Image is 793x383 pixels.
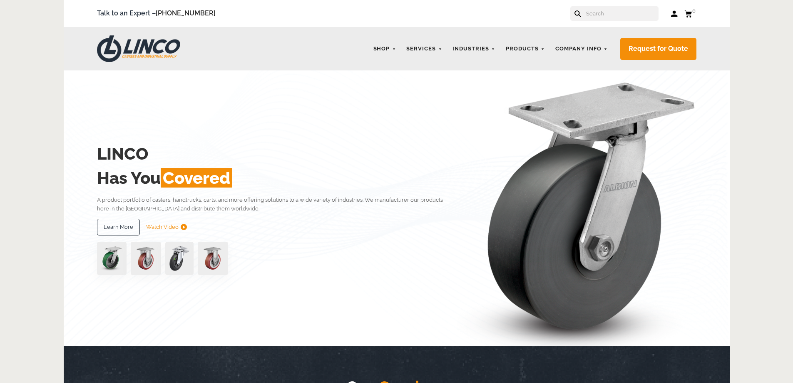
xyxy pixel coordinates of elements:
img: lvwpp200rst849959jpg-30522-removebg-preview-1.png [165,242,194,275]
img: LINCO CASTERS & INDUSTRIAL SUPPLY [97,35,180,62]
a: Watch Video [146,219,187,235]
span: 0 [692,8,696,14]
img: capture-59611-removebg-preview-1.png [198,242,228,275]
img: capture-59611-removebg-preview-1.png [131,242,161,275]
a: Request for Quote [620,38,696,60]
img: subtract.png [181,224,187,230]
a: Log in [671,10,678,18]
p: A product portfolio of casters, handtrucks, carts, and more offering solutions to a wide variety ... [97,195,455,213]
a: Shop [369,41,400,57]
a: Learn More [97,219,140,235]
h2: LINCO [97,142,455,166]
a: Company Info [551,41,612,57]
h2: Has You [97,166,455,190]
img: pn3orx8a-94725-1-1-.png [97,242,127,275]
a: Products [502,41,549,57]
a: Industries [448,41,500,57]
input: Search [585,6,659,21]
a: Services [402,41,446,57]
span: Covered [161,168,232,188]
a: 0 [684,8,696,19]
img: linco_caster [457,70,696,346]
a: [PHONE_NUMBER] [156,9,216,17]
span: Talk to an Expert – [97,8,216,19]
